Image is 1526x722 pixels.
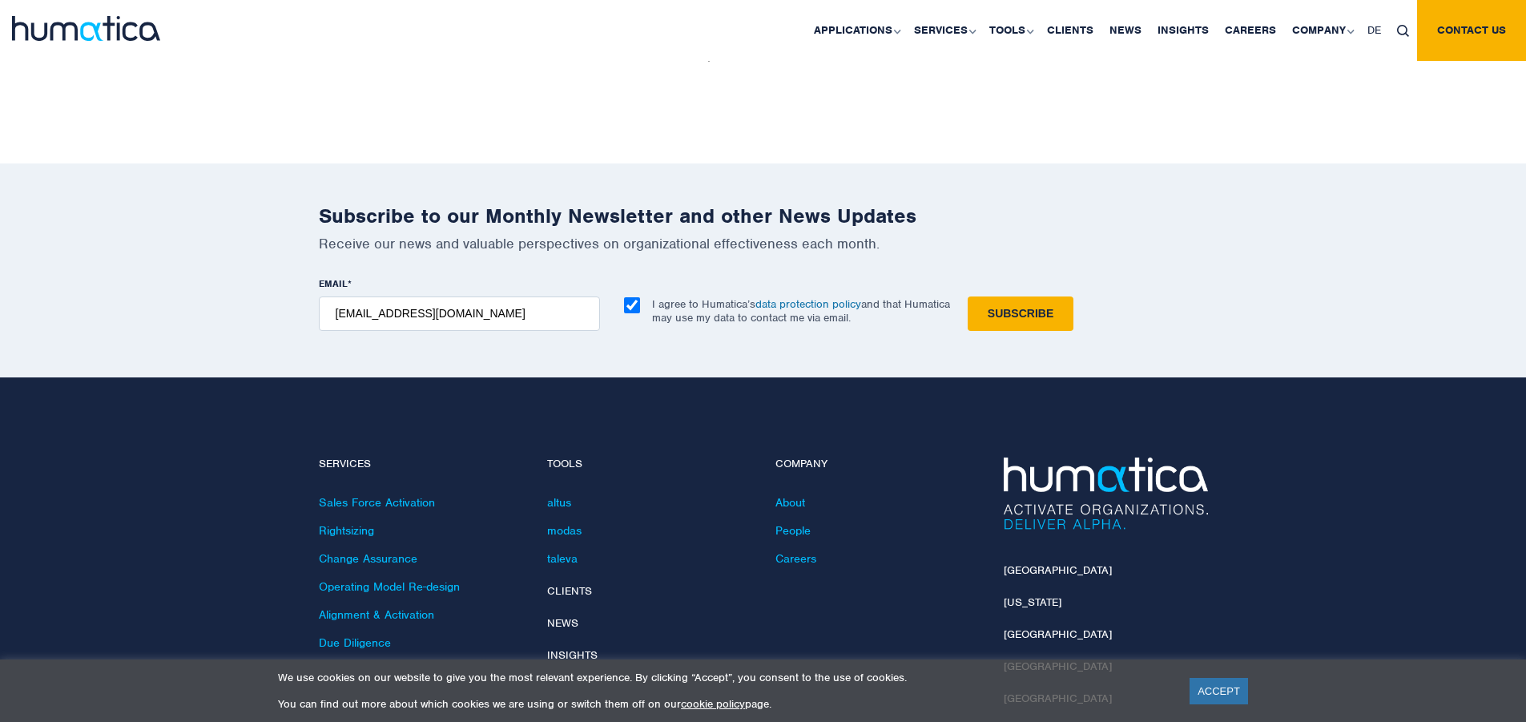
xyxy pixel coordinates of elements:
[547,551,578,566] a: taleva
[319,235,1208,252] p: Receive our news and valuable perspectives on organizational effectiveness each month.
[319,277,348,290] span: EMAIL
[319,458,523,471] h4: Services
[547,495,571,510] a: altus
[775,495,805,510] a: About
[1397,25,1409,37] img: search_icon
[319,579,460,594] a: Operating Model Re-design
[547,584,592,598] a: Clients
[775,458,980,471] h4: Company
[652,297,950,325] p: I agree to Humatica’s and that Humatica may use my data to contact me via email.
[319,607,434,622] a: Alignment & Activation
[681,697,745,711] a: cookie policy
[547,523,582,538] a: modas
[547,616,578,630] a: News
[1004,627,1112,641] a: [GEOGRAPHIC_DATA]
[1004,563,1112,577] a: [GEOGRAPHIC_DATA]
[1004,458,1208,530] img: Humatica
[12,16,160,41] img: logo
[1004,595,1061,609] a: [US_STATE]
[968,296,1073,331] input: Subscribe
[319,495,435,510] a: Sales Force Activation
[547,458,751,471] h4: Tools
[547,648,598,662] a: Insights
[319,635,391,650] a: Due Diligence
[319,296,600,331] input: name@company.com
[278,671,1170,684] p: We use cookies on our website to give you the most relevant experience. By clicking “Accept”, you...
[775,523,811,538] a: People
[1190,678,1248,704] a: ACCEPT
[1367,23,1381,37] span: DE
[319,551,417,566] a: Change Assurance
[775,551,816,566] a: Careers
[319,204,1208,228] h2: Subscribe to our Monthly Newsletter and other News Updates
[755,297,861,311] a: data protection policy
[624,297,640,313] input: I agree to Humatica’sdata protection policyand that Humatica may use my data to contact me via em...
[278,697,1170,711] p: You can find out more about which cookies we are using or switch them off on our page.
[319,523,374,538] a: Rightsizing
